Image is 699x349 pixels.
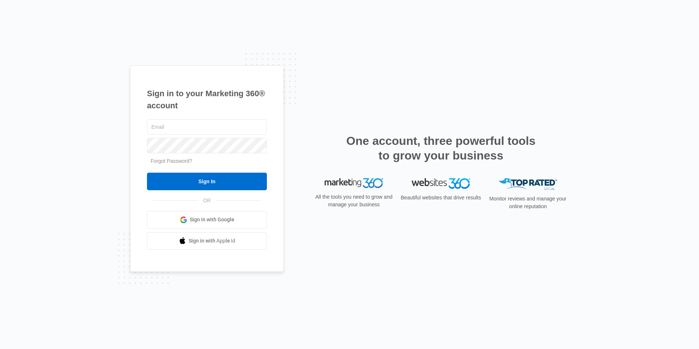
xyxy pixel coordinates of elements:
[147,211,267,229] a: Sign in with Google
[189,237,235,245] span: Sign in with Apple Id
[325,178,383,188] img: Marketing 360
[412,178,470,189] img: Websites 360
[400,194,482,202] p: Beautiful websites that drive results
[313,193,395,209] p: All the tools you need to grow and manage your business
[344,134,538,163] h2: One account, three powerful tools to grow your business
[147,232,267,250] a: Sign in with Apple Id
[190,216,234,224] span: Sign in with Google
[147,87,267,112] h1: Sign in to your Marketing 360® account
[147,173,267,190] input: Sign In
[487,195,569,210] p: Monitor reviews and manage your online reputation
[151,158,192,164] a: Forgot Password?
[198,197,216,204] span: OR
[147,119,267,135] input: Email
[499,178,557,190] img: Top Rated Local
